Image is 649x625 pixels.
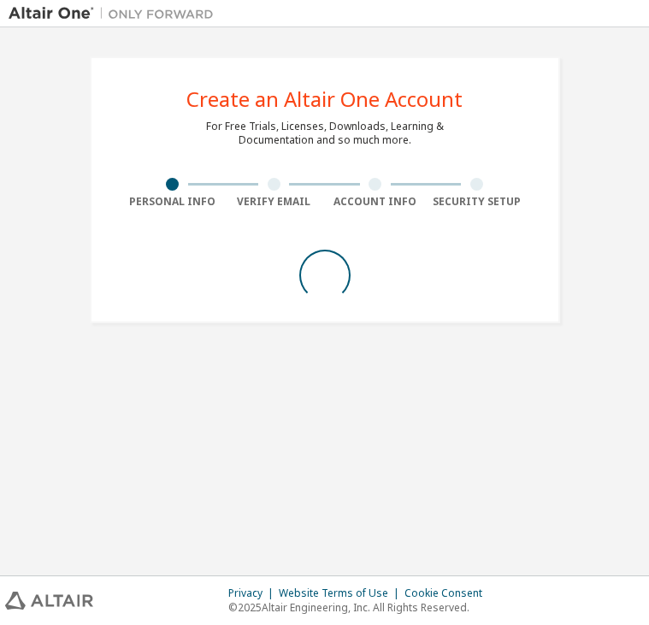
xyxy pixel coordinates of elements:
[325,195,427,209] div: Account Info
[228,600,493,615] p: © 2025 Altair Engineering, Inc. All Rights Reserved.
[223,195,325,209] div: Verify Email
[426,195,528,209] div: Security Setup
[228,587,279,600] div: Privacy
[122,195,224,209] div: Personal Info
[404,587,493,600] div: Cookie Consent
[9,5,222,22] img: Altair One
[206,120,444,147] div: For Free Trials, Licenses, Downloads, Learning & Documentation and so much more.
[5,592,93,610] img: altair_logo.svg
[186,89,463,109] div: Create an Altair One Account
[279,587,404,600] div: Website Terms of Use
